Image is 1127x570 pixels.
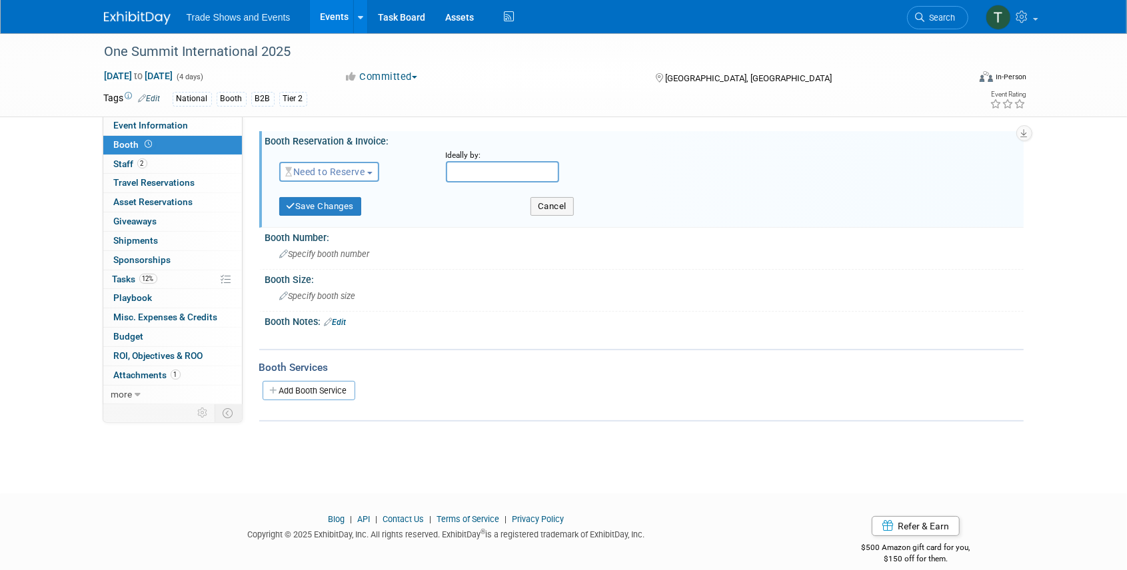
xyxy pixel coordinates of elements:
[103,386,242,404] a: more
[103,289,242,308] a: Playbook
[328,514,345,524] a: Blog
[103,117,242,135] a: Event Information
[426,514,435,524] span: |
[143,139,155,149] span: Booth not reserved yet
[925,13,956,23] span: Search
[103,347,242,366] a: ROI, Objectives & ROO
[665,73,832,83] span: [GEOGRAPHIC_DATA], [GEOGRAPHIC_DATA]
[512,514,564,524] a: Privacy Policy
[481,528,485,535] sup: ®
[347,514,355,524] span: |
[114,139,155,150] span: Booth
[990,91,1026,98] div: Event Rating
[114,196,193,207] span: Asset Reservations
[263,381,355,400] a: Add Booth Service
[339,70,423,84] button: Committed
[279,162,380,182] button: Need to Reserve
[383,514,424,524] a: Contact Us
[103,366,242,385] a: Attachments1
[192,404,215,422] td: Personalize Event Tab Strip
[176,73,204,81] span: (4 days)
[114,120,189,131] span: Event Information
[187,12,291,23] span: Trade Shows and Events
[265,131,1024,148] div: Booth Reservation & Invoice:
[137,158,147,168] span: 2
[103,136,242,154] a: Booth
[251,92,275,106] div: B2B
[139,274,157,284] span: 12%
[139,94,161,103] a: Edit
[103,251,242,270] a: Sponsorships
[103,328,242,346] a: Budget
[259,360,1024,375] div: Booth Services
[103,308,242,327] a: Misc. Expenses & Credits
[279,92,307,106] div: Tier 2
[325,318,347,327] a: Edit
[531,197,574,216] button: Cancel
[279,197,362,216] button: Save Changes
[280,291,356,301] span: Specify booth size
[103,174,242,192] a: Travel Reservations
[173,92,212,106] div: National
[113,274,157,284] span: Tasks
[280,249,370,259] span: Specify booth number
[103,212,242,231] a: Giveaways
[265,270,1024,286] div: Booth Size:
[114,331,144,342] span: Budget
[114,254,171,265] span: Sponsorships
[104,70,174,82] span: [DATE] [DATE]
[171,370,181,380] span: 1
[265,312,1024,329] div: Booth Notes:
[114,216,157,226] span: Giveaways
[100,40,948,64] div: One Summit International 2025
[103,155,242,174] a: Staff2
[872,516,960,536] a: Refer & Earn
[103,193,242,212] a: Asset Reservations
[133,71,145,81] span: to
[995,72,1026,82] div: In-Person
[114,350,203,361] span: ROI, Objectives & ROO
[104,11,171,25] img: ExhibitDay
[114,312,218,322] span: Misc. Expenses & Credits
[265,228,1024,244] div: Booth Number:
[501,514,510,524] span: |
[114,370,181,380] span: Attachments
[890,69,1027,89] div: Event Format
[357,514,370,524] a: API
[446,150,992,161] div: Ideally by:
[980,71,993,82] img: Format-Inperson.png
[103,270,242,289] a: Tasks12%
[114,177,195,188] span: Travel Reservations
[808,533,1024,564] div: $500 Amazon gift card for you,
[437,514,499,524] a: Terms of Service
[111,389,133,400] span: more
[808,553,1024,565] div: $150 off for them.
[114,292,153,303] span: Playbook
[104,525,789,541] div: Copyright © 2025 ExhibitDay, Inc. All rights reserved. ExhibitDay is a registered trademark of Ex...
[114,158,147,169] span: Staff
[104,91,161,107] td: Tags
[986,5,1011,30] img: Tiff Wagner
[907,6,968,29] a: Search
[103,232,242,250] a: Shipments
[372,514,381,524] span: |
[114,235,159,246] span: Shipments
[286,166,365,177] span: Need to Reserve
[217,92,247,106] div: Booth
[215,404,242,422] td: Toggle Event Tabs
